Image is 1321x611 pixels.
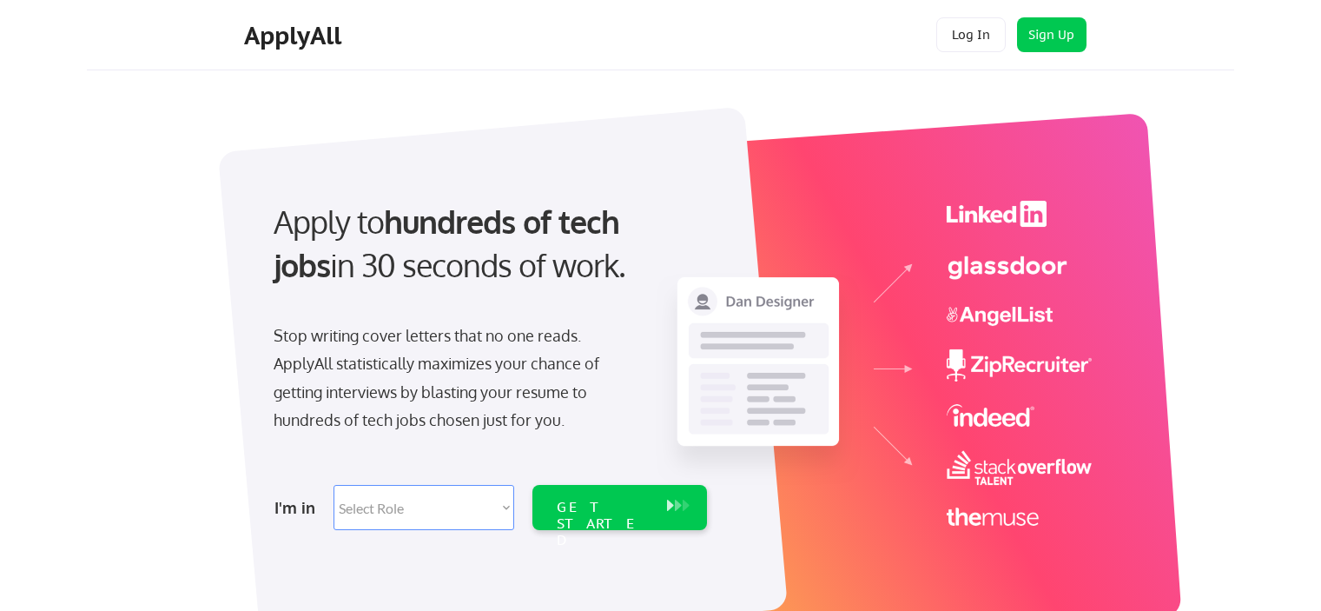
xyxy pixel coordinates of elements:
[244,21,347,50] div: ApplyAll
[936,17,1006,52] button: Log In
[274,202,627,284] strong: hundreds of tech jobs
[274,322,631,435] div: Stop writing cover letters that no one reads. ApplyAll statistically maximizes your chance of get...
[1017,17,1087,52] button: Sign Up
[274,494,323,521] div: I'm in
[274,200,700,288] div: Apply to in 30 seconds of work.
[557,499,650,549] div: GET STARTED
